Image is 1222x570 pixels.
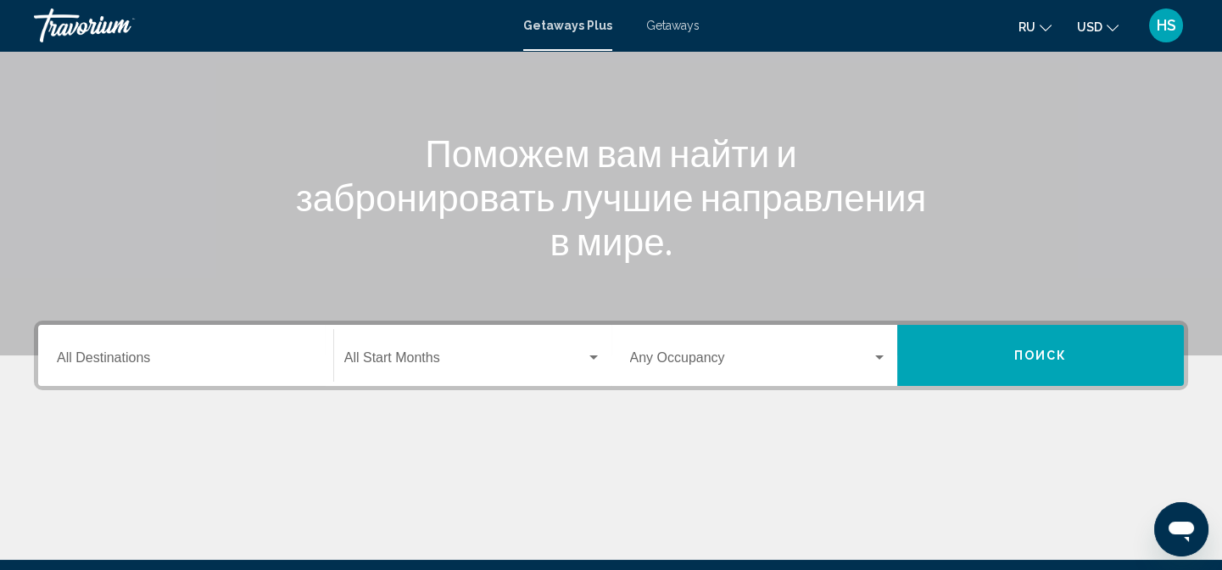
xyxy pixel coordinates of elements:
h1: Поможем вам найти и забронировать лучшие направления в мире. [293,131,929,263]
button: Change language [1018,14,1052,39]
button: Поиск [897,325,1184,386]
span: Поиск [1014,349,1068,363]
a: Travorium [34,8,506,42]
button: Change currency [1077,14,1119,39]
span: USD [1077,20,1102,34]
a: Getaways Plus [523,19,612,32]
button: User Menu [1144,8,1188,43]
span: HS [1157,17,1176,34]
iframe: Button to launch messaging window [1154,502,1208,556]
div: Search widget [38,325,1184,386]
a: Getaways [646,19,700,32]
span: ru [1018,20,1035,34]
